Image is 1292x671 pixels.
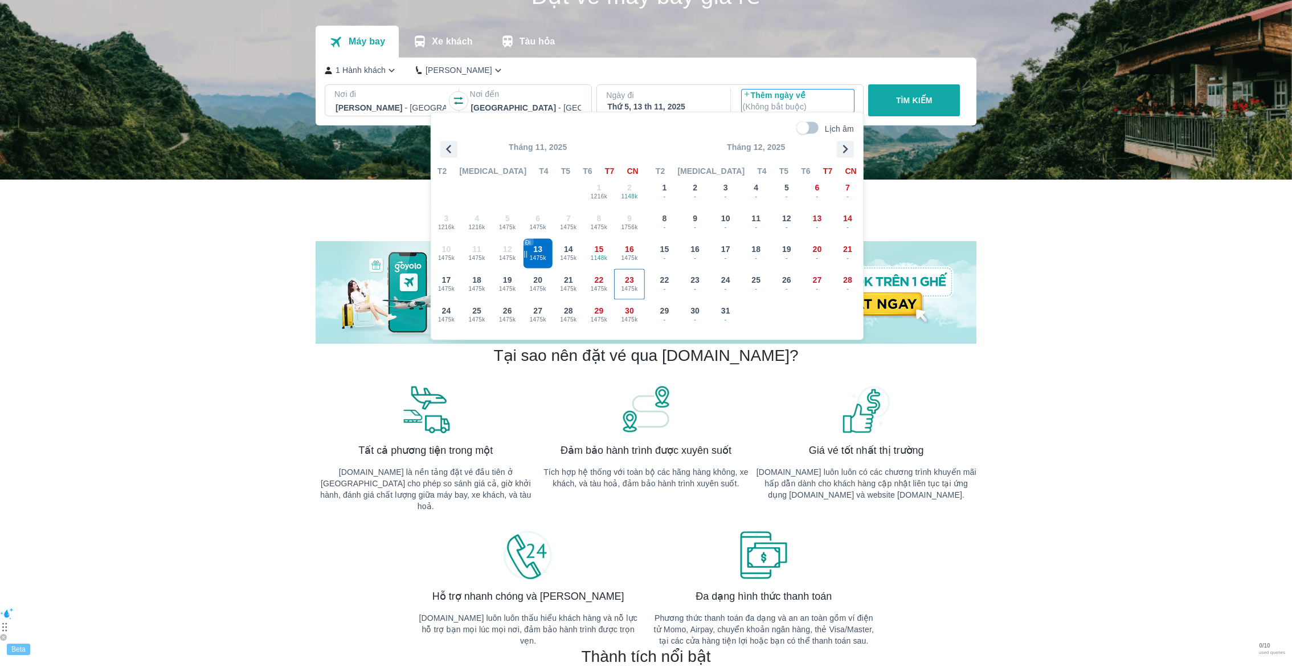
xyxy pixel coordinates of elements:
[650,284,680,293] span: -
[522,269,553,300] button: 201475k
[649,208,680,238] button: 8-
[741,177,771,208] button: 4-
[825,123,854,135] p: Lịch âm
[843,213,852,224] span: 14
[782,274,791,286] span: 26
[522,238,553,269] button: ||131475k
[432,589,624,603] span: Hỗ trợ nhanh chóng và [PERSON_NAME]
[533,243,542,255] span: 13
[812,274,821,286] span: 27
[523,284,553,293] span: 1475k
[711,253,741,262] span: -
[832,208,863,238] button: 14-
[782,243,791,255] span: 19
[564,274,573,286] span: 21
[711,222,741,231] span: -
[625,305,634,316] span: 30
[710,208,741,238] button: 10-
[751,274,761,286] span: 25
[431,269,462,300] button: 171475k
[462,284,492,293] span: 1475k
[584,269,615,300] button: 221475k
[845,165,856,177] span: CN
[680,315,710,324] span: -
[650,315,680,324] span: -
[743,101,853,112] p: ( Không bắt buộc )
[533,305,542,316] span: 27
[802,208,833,238] button: 13-
[815,182,819,193] span: 6
[523,253,553,262] span: 1475k
[584,284,614,293] span: 1475k
[649,300,680,331] button: 29-
[833,222,862,231] span: -
[710,300,741,331] button: 31-
[564,305,573,316] span: 28
[710,177,741,208] button: 3-
[771,177,802,208] button: 5-
[696,589,832,603] span: Đa dạng hình thức thanh toán
[627,165,638,177] span: CN
[680,222,710,231] span: -
[771,238,802,269] button: 19-
[809,444,924,457] span: Giá vé tốt nhất thị trường
[334,88,447,100] p: Nơi đi
[503,274,512,286] span: 19
[650,222,680,231] span: -
[584,315,614,324] span: 1475k
[607,101,718,112] div: Thứ 5, 13 th 11, 2025
[539,165,548,177] span: T4
[756,466,976,501] p: [DOMAIN_NAME] luôn luôn có các chương trình khuyến mãi hấp dẫn dành cho khách hàng cập nhật liên ...
[650,192,680,201] span: -
[812,243,821,255] span: 20
[493,345,798,366] h2: Tại sao nên đặt vé qua [DOMAIN_NAME]?
[723,182,728,193] span: 3
[492,300,523,331] button: 261475k
[741,208,771,238] button: 11-
[721,274,730,286] span: 24
[693,213,697,224] span: 9
[677,165,745,177] span: [MEDICAL_DATA]
[462,315,492,324] span: 1475k
[845,182,850,193] span: 7
[803,284,832,293] span: -
[553,269,584,300] button: 211475k
[832,269,863,300] button: 28-
[833,192,862,201] span: -
[503,305,512,316] span: 26
[492,269,523,300] button: 191475k
[751,213,761,224] span: 11
[868,84,960,116] button: TÌM KIẾM
[743,90,853,112] p: Thêm ngày về
[606,90,719,101] p: Ngày đi
[663,182,667,193] span: 1
[649,141,863,153] p: Tháng 12, 2025
[710,238,741,269] button: 17-
[316,26,569,58] div: transportation tabs
[721,243,730,255] span: 17
[594,274,603,286] span: 22
[442,305,451,316] span: 24
[553,300,584,331] button: 281475k
[584,238,615,269] button: 151148k
[843,243,852,255] span: 21
[431,141,645,153] p: Tháng 11, 2025
[710,269,741,300] button: 24-
[400,384,451,434] img: banner
[741,284,771,293] span: -
[690,243,700,255] span: 16
[564,243,573,255] span: 14
[832,238,863,269] button: 21-
[442,274,451,286] span: 17
[833,253,862,262] span: -
[654,612,874,646] p: Phương thức thanh toán đa dạng và an an toàn gồm ví điện tử Momo, Airpay, chuyển khoản ngân hàng,...
[738,530,790,580] img: banner
[741,269,771,300] button: 25-
[432,284,461,293] span: 1475k
[680,253,710,262] span: -
[660,305,669,316] span: 29
[614,300,645,331] button: 301475k
[594,305,603,316] span: 29
[426,64,492,76] p: [PERSON_NAME]
[615,315,644,324] span: 1475k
